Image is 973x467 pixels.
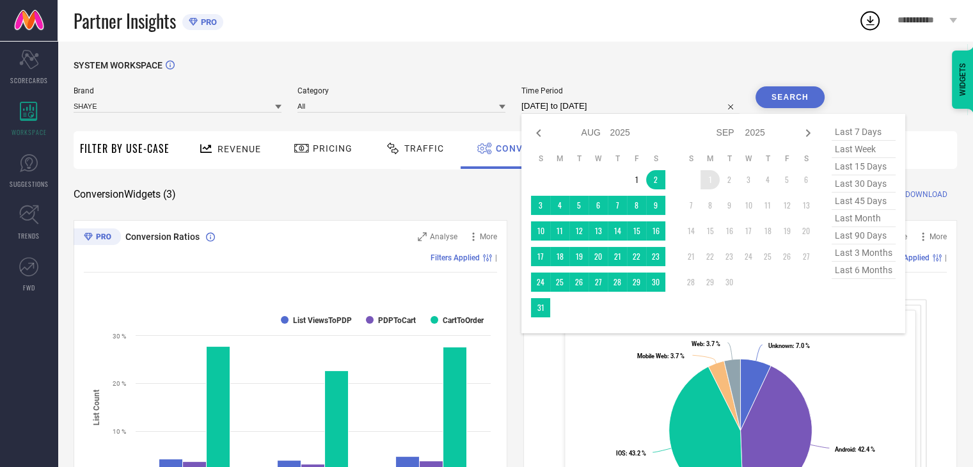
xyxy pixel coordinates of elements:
[700,170,720,189] td: Mon Sep 01 2025
[681,196,700,215] td: Sun Sep 07 2025
[92,389,101,425] tspan: List Count
[739,170,758,189] td: Wed Sep 03 2025
[431,253,480,262] span: Filters Applied
[646,196,665,215] td: Sat Aug 09 2025
[832,262,896,279] span: last 6 months
[589,221,608,241] td: Wed Aug 13 2025
[113,333,126,340] text: 30 %
[929,232,947,241] span: More
[608,247,627,266] td: Thu Aug 21 2025
[777,154,796,164] th: Friday
[74,86,281,95] span: Brand
[569,247,589,266] td: Tue Aug 19 2025
[589,273,608,292] td: Wed Aug 27 2025
[700,221,720,241] td: Mon Sep 15 2025
[681,273,700,292] td: Sun Sep 28 2025
[531,154,550,164] th: Sunday
[905,188,947,201] span: DOWNLOAD
[627,196,646,215] td: Fri Aug 08 2025
[835,446,875,453] text: : 42.4 %
[637,352,684,360] text: : 3.7 %
[12,127,47,137] span: WORKSPACE
[521,86,740,95] span: Time Period
[637,352,667,360] tspan: Mobile Web
[777,170,796,189] td: Fri Sep 05 2025
[550,196,569,215] td: Mon Aug 04 2025
[608,221,627,241] td: Thu Aug 14 2025
[531,247,550,266] td: Sun Aug 17 2025
[832,158,896,175] span: last 15 days
[531,298,550,317] td: Sun Aug 31 2025
[608,196,627,215] td: Thu Aug 07 2025
[616,450,626,457] tspan: IOS
[832,193,896,210] span: last 45 days
[796,196,816,215] td: Sat Sep 13 2025
[550,247,569,266] td: Mon Aug 18 2025
[616,450,646,457] text: : 43.2 %
[608,154,627,164] th: Thursday
[700,273,720,292] td: Mon Sep 29 2025
[74,8,176,34] span: Partner Insights
[700,196,720,215] td: Mon Sep 08 2025
[945,253,947,262] span: |
[430,232,457,241] span: Analyse
[23,283,35,292] span: FWD
[832,123,896,141] span: last 7 days
[681,154,700,164] th: Sunday
[74,228,121,248] div: Premium
[800,125,816,141] div: Next month
[10,179,49,189] span: SUGGESTIONS
[796,247,816,266] td: Sat Sep 27 2025
[418,232,427,241] svg: Zoom
[700,247,720,266] td: Mon Sep 22 2025
[739,196,758,215] td: Wed Sep 10 2025
[858,9,882,32] div: Open download list
[569,221,589,241] td: Tue Aug 12 2025
[777,247,796,266] td: Fri Sep 26 2025
[113,380,126,387] text: 20 %
[627,154,646,164] th: Friday
[531,125,546,141] div: Previous month
[832,210,896,227] span: last month
[496,143,558,154] span: Conversion
[125,232,200,242] span: Conversion Ratios
[531,196,550,215] td: Sun Aug 03 2025
[550,221,569,241] td: Mon Aug 11 2025
[569,154,589,164] th: Tuesday
[832,244,896,262] span: last 3 months
[692,340,720,347] text: : 3.7 %
[378,316,416,325] text: PDPToCart
[681,221,700,241] td: Sun Sep 14 2025
[10,75,48,85] span: SCORECARDS
[480,232,497,241] span: More
[758,247,777,266] td: Thu Sep 25 2025
[758,170,777,189] td: Thu Sep 04 2025
[80,141,170,156] span: Filter By Use-Case
[720,154,739,164] th: Tuesday
[589,247,608,266] td: Wed Aug 20 2025
[739,247,758,266] td: Wed Sep 24 2025
[700,154,720,164] th: Monday
[443,316,484,325] text: CartToOrder
[832,141,896,158] span: last week
[627,170,646,189] td: Fri Aug 01 2025
[495,253,497,262] span: |
[768,342,809,349] text: : 7.0 %
[832,227,896,244] span: last 90 days
[777,196,796,215] td: Fri Sep 12 2025
[755,86,825,108] button: Search
[627,221,646,241] td: Fri Aug 15 2025
[608,273,627,292] td: Thu Aug 28 2025
[569,196,589,215] td: Tue Aug 05 2025
[758,196,777,215] td: Thu Sep 11 2025
[531,221,550,241] td: Sun Aug 10 2025
[589,154,608,164] th: Wednesday
[692,340,703,347] tspan: Web
[550,273,569,292] td: Mon Aug 25 2025
[739,221,758,241] td: Wed Sep 17 2025
[531,273,550,292] td: Sun Aug 24 2025
[74,60,162,70] span: SYSTEM WORKSPACE
[835,446,855,453] tspan: Android
[832,175,896,193] span: last 30 days
[218,144,261,154] span: Revenue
